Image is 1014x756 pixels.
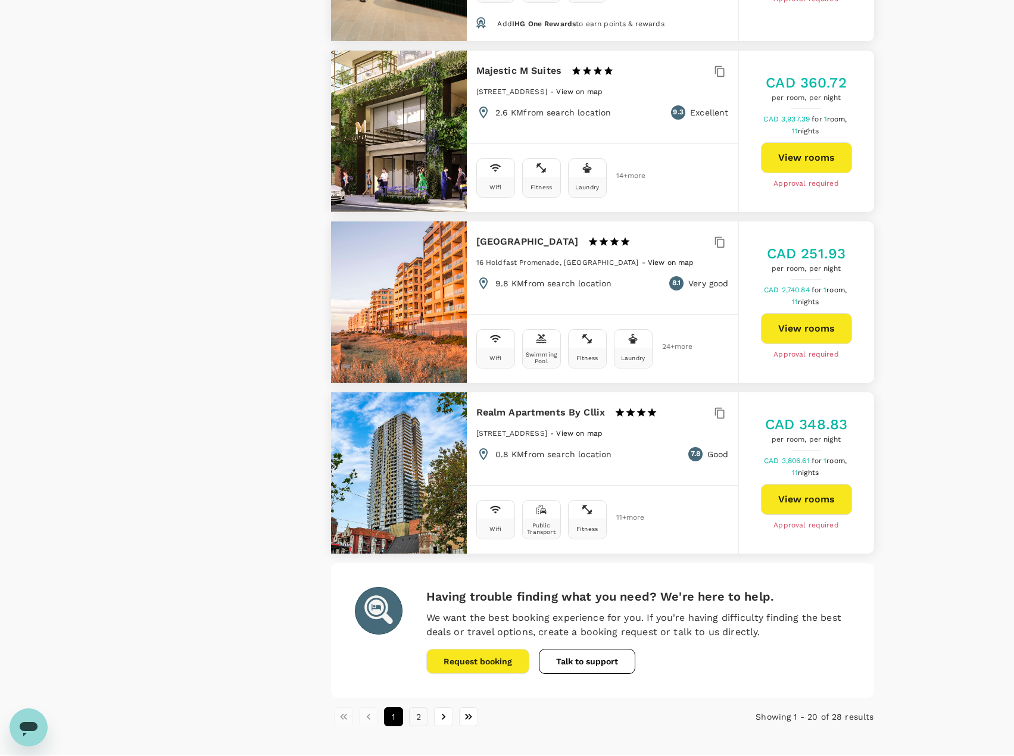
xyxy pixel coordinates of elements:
[798,468,819,477] span: nights
[765,434,848,446] span: per room, per night
[812,286,823,294] span: for
[426,587,850,606] h6: Having trouble finding what you need? We're here to help.
[688,277,728,289] p: Very good
[489,355,502,361] div: Wifi
[409,707,428,726] button: Go to page 2
[764,457,812,465] span: CAD 3,806.61
[550,88,556,96] span: -
[642,258,648,267] span: -
[489,526,502,532] div: Wifi
[495,107,611,118] p: 2.6 KM from search location
[691,448,700,460] span: 7.8
[476,429,547,438] span: [STREET_ADDRESS]
[827,115,847,123] span: room,
[773,520,839,532] span: Approval required
[576,526,598,532] div: Fitness
[476,258,639,267] span: 16 Holdfast Promenade, [GEOGRAPHIC_DATA]
[648,257,694,267] a: View on map
[459,707,478,726] button: Go to last page
[434,707,453,726] button: Go to next page
[690,107,728,118] p: Excellent
[792,127,820,135] span: 11
[426,611,850,639] p: We want the best booking experience for you. If you're having difficulty finding the best deals o...
[823,286,848,294] span: 1
[764,286,812,294] span: CAD 2,740.84
[692,711,873,723] p: Showing 1 - 20 of 28 results
[489,184,502,190] div: Wifi
[792,468,820,477] span: 11
[576,355,598,361] div: Fitness
[616,172,634,180] span: 14 + more
[648,258,694,267] span: View on map
[10,708,48,746] iframe: Button to launch messaging window
[812,115,823,123] span: for
[798,298,819,306] span: nights
[763,115,812,123] span: CAD 3,937.39
[766,73,847,92] h5: CAD 360.72
[575,184,599,190] div: Laundry
[476,88,547,96] span: [STREET_ADDRESS]
[767,244,846,263] h5: CAD 251.93
[476,233,579,250] h6: [GEOGRAPHIC_DATA]
[525,351,558,364] div: Swimming Pool
[798,127,819,135] span: nights
[525,522,558,535] div: Public Transport
[761,484,852,515] button: View rooms
[495,448,612,460] p: 0.8 KM from search location
[761,313,852,344] button: View rooms
[539,649,635,674] button: Talk to support
[512,20,576,28] span: IHG One Rewards
[476,63,562,79] h6: Majestic M Suites
[556,86,603,96] a: View on map
[550,429,556,438] span: -
[773,178,839,190] span: Approval required
[673,107,683,118] span: 9.3
[765,415,848,434] h5: CAD 348.83
[621,355,645,361] div: Laundry
[773,349,839,361] span: Approval required
[823,457,848,465] span: 1
[767,263,846,275] span: per room, per night
[616,514,634,521] span: 11 + more
[826,286,847,294] span: room,
[792,298,820,306] span: 11
[707,448,729,460] p: Good
[331,707,693,726] nav: pagination navigation
[556,428,603,438] a: View on map
[476,404,606,421] h6: Realm Apartments By Cllix
[812,457,823,465] span: for
[556,88,603,96] span: View on map
[426,649,529,674] button: Request booking
[766,92,847,104] span: per room, per night
[672,277,681,289] span: 8.1
[495,277,612,289] p: 9.8 KM from search location
[662,343,680,351] span: 24 + more
[824,115,849,123] span: 1
[384,707,403,726] button: page 1
[531,184,552,190] div: Fitness
[556,429,603,438] span: View on map
[761,142,852,173] button: View rooms
[497,20,664,28] span: Add to earn points & rewards
[826,457,847,465] span: room,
